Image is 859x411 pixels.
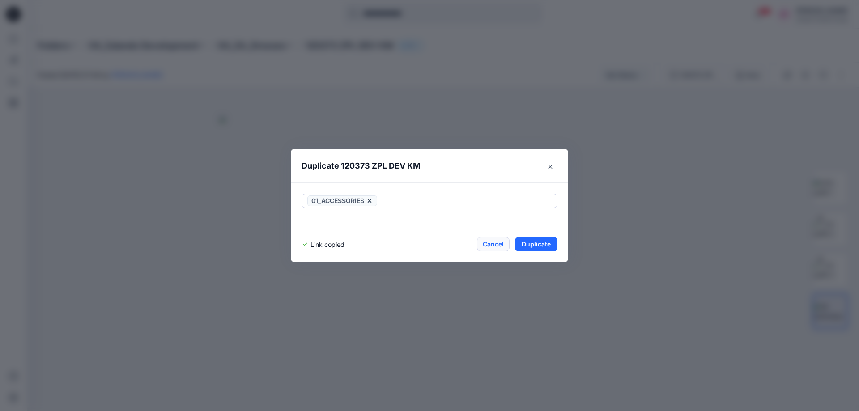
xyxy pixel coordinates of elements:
button: Close [543,160,557,174]
p: Link copied [310,240,344,249]
button: Duplicate [515,237,557,251]
button: Cancel [477,237,510,251]
p: Duplicate 120373 ZPL DEV KM [302,160,421,172]
span: 01_ACCESSORIES [311,195,364,206]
